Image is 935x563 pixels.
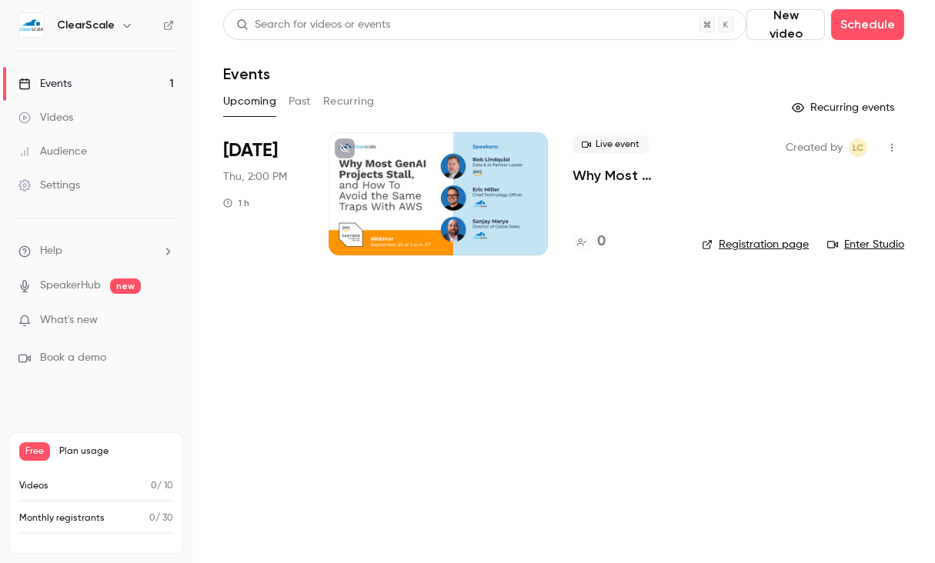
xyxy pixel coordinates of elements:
[110,278,141,294] span: new
[223,132,304,255] div: Sep 25 Thu, 2:00 PM (America/New York)
[786,138,843,157] span: Created by
[702,237,809,252] a: Registration page
[853,138,863,157] span: LC
[223,197,249,209] div: 1 h
[40,243,62,259] span: Help
[18,144,87,159] div: Audience
[40,312,98,328] span: What's new
[149,514,155,523] span: 0
[323,89,375,114] button: Recurring
[223,89,276,114] button: Upcoming
[19,13,44,38] img: ClearScale
[19,479,48,493] p: Videos
[18,243,174,259] li: help-dropdown-opener
[223,138,278,163] span: [DATE]
[236,17,390,33] div: Search for videos or events
[831,9,904,40] button: Schedule
[785,95,904,120] button: Recurring events
[746,9,825,40] button: New video
[151,481,157,491] span: 0
[19,511,105,525] p: Monthly registrants
[573,166,677,185] a: Why Most GenAI Projects Stall, and How To Avoid the Same Traps With AWS
[289,89,311,114] button: Past
[151,479,173,493] p: / 10
[18,76,72,92] div: Events
[18,178,80,193] div: Settings
[573,232,606,252] a: 0
[573,135,649,154] span: Live event
[223,65,270,83] h1: Events
[57,18,115,33] h6: ClearScale
[59,445,173,458] span: Plan usage
[19,442,50,461] span: Free
[597,232,606,252] h4: 0
[149,511,173,525] p: / 30
[18,110,73,125] div: Videos
[849,138,867,157] span: Lexie Camur
[40,278,101,294] a: SpeakerHub
[223,169,287,185] span: Thu, 2:00 PM
[827,237,904,252] a: Enter Studio
[40,350,106,366] span: Book a demo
